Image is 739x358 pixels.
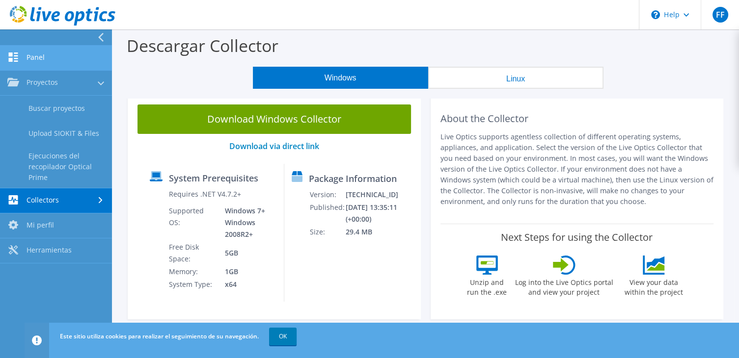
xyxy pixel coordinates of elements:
[229,141,319,152] a: Download via direct link
[440,113,714,125] h2: About the Collector
[465,275,510,297] label: Unzip and run the .exe
[269,328,297,345] a: OK
[619,275,689,297] label: View your data within the project
[501,231,653,243] label: Next Steps for using the Collector
[168,265,217,278] td: Memory:
[651,10,660,19] svg: \n
[217,241,276,265] td: 5GB
[309,188,345,201] td: Version:
[217,265,276,278] td: 1GB
[309,174,397,183] label: Package Information
[440,131,714,207] p: Live Optics supports agentless collection of different operating systems, appliances, and applica...
[217,278,276,291] td: x64
[168,278,217,291] td: System Type:
[137,104,411,134] a: Download Windows Collector
[169,189,241,199] label: Requires .NET V4.7.2+
[168,241,217,265] td: Free Disk Space:
[217,205,276,241] td: Windows 7+ Windows 2008R2+
[60,332,259,340] span: Este sitio utiliza cookies para realizar el seguimiento de su navegación.
[345,201,416,226] td: [DATE] 13:35:11 (+00:00)
[345,226,416,238] td: 29.4 MB
[309,226,345,238] td: Size:
[127,34,278,57] label: Descargar Collector
[345,188,416,201] td: [TECHNICAL_ID]
[515,275,614,297] label: Log into the Live Optics portal and view your project
[428,67,603,89] button: Linux
[253,67,428,89] button: Windows
[712,7,728,23] span: FF
[309,201,345,226] td: Published:
[169,173,258,183] label: System Prerequisites
[168,205,217,241] td: Supported OS:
